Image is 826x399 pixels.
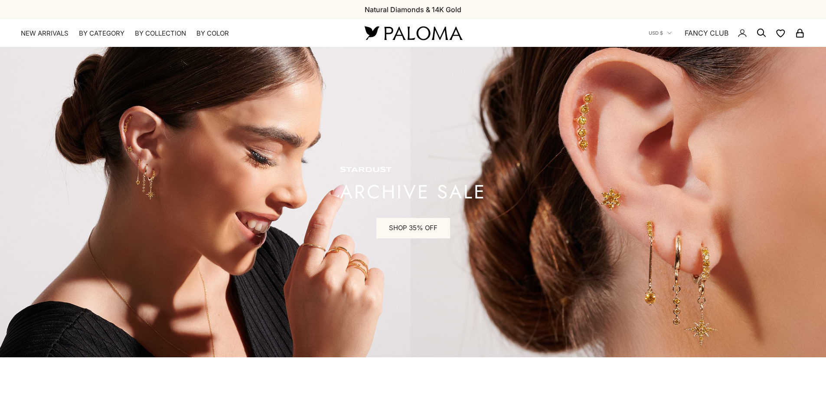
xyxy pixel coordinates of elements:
summary: By Color [196,29,229,38]
a: SHOP 35% OFF [376,218,450,239]
summary: By Category [79,29,124,38]
button: USD $ [649,29,672,37]
nav: Secondary navigation [649,19,805,47]
p: STARDUST [340,166,486,175]
nav: Primary navigation [21,29,344,38]
p: ARCHIVE SALE [340,183,486,201]
span: USD $ [649,29,663,37]
summary: By Collection [135,29,186,38]
p: Natural Diamonds & 14K Gold [365,4,461,15]
a: FANCY CLUB [685,27,728,39]
a: NEW ARRIVALS [21,29,69,38]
